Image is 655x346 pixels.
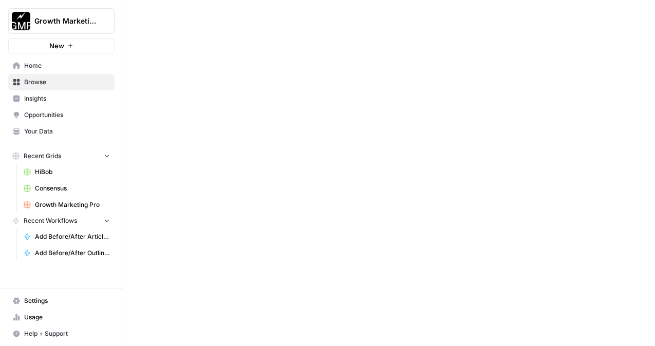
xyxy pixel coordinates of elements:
[49,41,64,51] span: New
[8,309,115,325] a: Usage
[24,61,110,70] span: Home
[19,180,115,197] a: Consensus
[12,12,30,30] img: Growth Marketing Pro Logo
[35,167,110,177] span: HiBob
[24,296,110,305] span: Settings
[24,110,110,120] span: Opportunities
[35,200,110,209] span: Growth Marketing Pro
[24,94,110,103] span: Insights
[24,127,110,136] span: Your Data
[8,74,115,90] a: Browse
[24,151,61,161] span: Recent Grids
[19,245,115,261] a: Add Before/After Outline to KB
[8,8,115,34] button: Workspace: Growth Marketing Pro
[35,232,110,241] span: Add Before/After Article to KB
[8,293,115,309] a: Settings
[8,123,115,140] a: Your Data
[34,16,97,26] span: Growth Marketing Pro
[24,313,110,322] span: Usage
[19,164,115,180] a: HiBob
[8,148,115,164] button: Recent Grids
[35,248,110,258] span: Add Before/After Outline to KB
[8,107,115,123] a: Opportunities
[8,57,115,74] a: Home
[19,228,115,245] a: Add Before/After Article to KB
[19,197,115,213] a: Growth Marketing Pro
[8,90,115,107] a: Insights
[8,213,115,228] button: Recent Workflows
[8,38,115,53] button: New
[24,78,110,87] span: Browse
[35,184,110,193] span: Consensus
[24,329,110,338] span: Help + Support
[8,325,115,342] button: Help + Support
[24,216,77,225] span: Recent Workflows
